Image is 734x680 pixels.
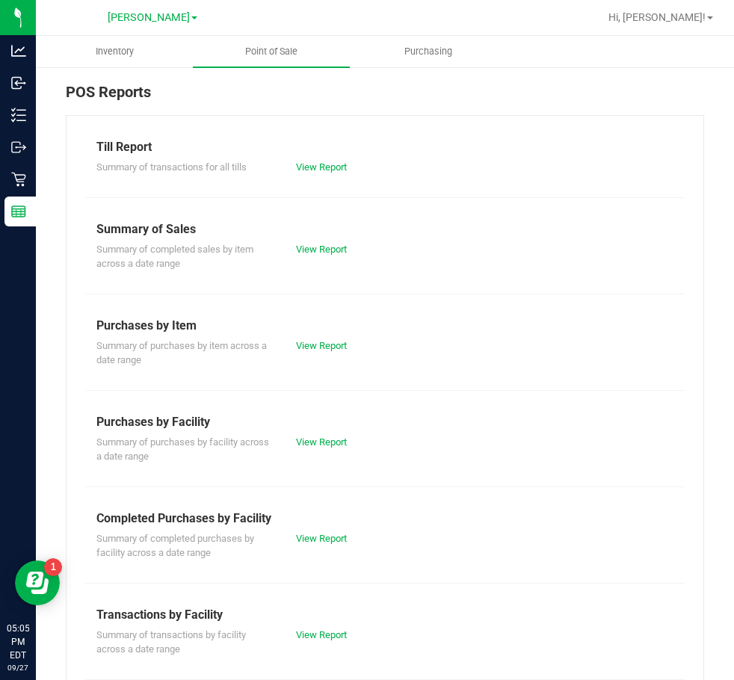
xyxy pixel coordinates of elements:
[66,81,704,115] div: POS Reports
[96,606,673,624] div: Transactions by Facility
[108,11,190,24] span: [PERSON_NAME]
[384,45,472,58] span: Purchasing
[96,161,247,173] span: Summary of transactions for all tills
[96,413,673,431] div: Purchases by Facility
[96,629,246,655] span: Summary of transactions by facility across a date range
[296,340,347,351] a: View Report
[96,436,269,463] span: Summary of purchases by facility across a date range
[96,138,673,156] div: Till Report
[96,244,253,270] span: Summary of completed sales by item across a date range
[608,11,706,23] span: Hi, [PERSON_NAME]!
[96,340,267,366] span: Summary of purchases by item across a date range
[296,533,347,544] a: View Report
[15,560,60,605] iframe: Resource center
[7,622,29,662] p: 05:05 PM EDT
[96,220,673,238] div: Summary of Sales
[225,45,318,58] span: Point of Sale
[11,204,26,219] inline-svg: Reports
[96,317,673,335] div: Purchases by Item
[296,629,347,640] a: View Report
[296,244,347,255] a: View Report
[11,75,26,90] inline-svg: Inbound
[11,140,26,155] inline-svg: Outbound
[96,533,254,559] span: Summary of completed purchases by facility across a date range
[350,36,507,67] a: Purchasing
[11,172,26,187] inline-svg: Retail
[7,662,29,673] p: 09/27
[11,108,26,123] inline-svg: Inventory
[296,436,347,448] a: View Report
[44,558,62,576] iframe: Resource center unread badge
[75,45,154,58] span: Inventory
[193,36,350,67] a: Point of Sale
[36,36,193,67] a: Inventory
[296,161,347,173] a: View Report
[96,510,673,528] div: Completed Purchases by Facility
[11,43,26,58] inline-svg: Analytics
